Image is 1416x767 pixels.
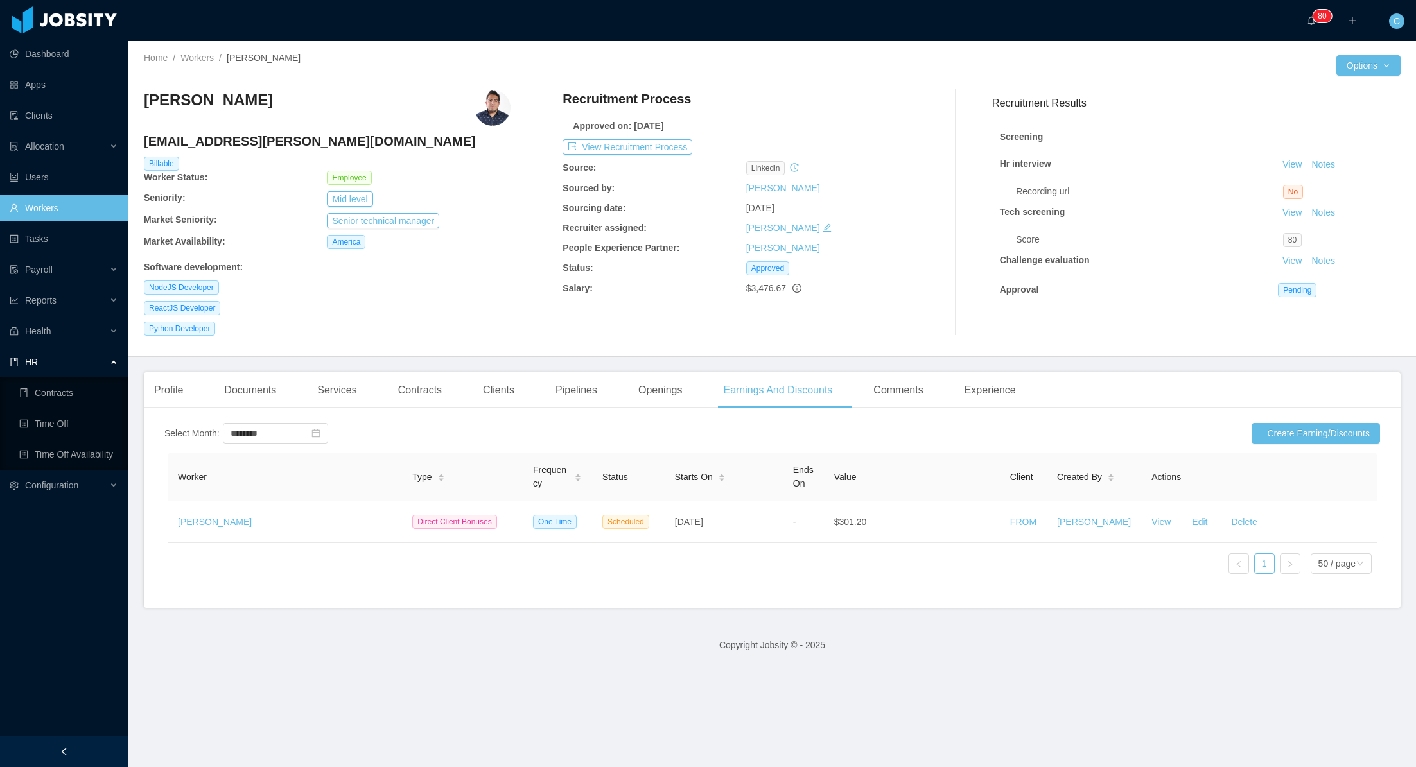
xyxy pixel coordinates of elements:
span: Employee [327,171,371,185]
b: Approved on: [DATE] [573,121,663,131]
div: Sort [437,472,445,481]
b: Source: [563,162,596,173]
div: Recording url [1016,185,1283,198]
sup: 80 [1313,10,1331,22]
span: Client [1010,472,1033,482]
span: $301.20 [834,517,867,527]
span: Pending [1278,283,1316,297]
a: [PERSON_NAME] [178,517,252,527]
i: icon: file-protect [10,265,19,274]
i: icon: setting [10,481,19,490]
div: Comments [863,372,933,408]
span: Payroll [25,264,53,275]
span: Allocation [25,141,64,151]
span: Approved [746,261,789,275]
i: icon: line-chart [10,296,19,305]
div: Experience [954,372,1026,408]
li: 1 [1254,553,1275,574]
p: 0 [1322,10,1327,22]
h3: Recruitment Results [992,95,1401,111]
i: icon: plus [1348,16,1357,25]
span: NodeJS Developer [144,280,219,295]
button: Notes [1306,157,1340,173]
a: icon: auditClients [10,103,118,128]
button: Senior technical manager [327,213,439,228]
i: icon: left [1235,560,1243,568]
span: C [1394,13,1400,29]
a: FROM [1010,517,1036,527]
span: Starts On [675,470,713,484]
a: icon: profileTime Off [19,411,118,436]
i: icon: caret-up [575,472,582,476]
span: Actions [1151,472,1181,482]
b: Salary: [563,283,593,293]
a: Workers [180,53,214,63]
div: Services [307,372,367,408]
span: Health [25,326,51,336]
i: icon: caret-up [718,472,725,476]
span: [DATE] [746,203,774,213]
b: Recruiter assigned: [563,223,647,233]
i: icon: caret-up [437,472,444,476]
button: Edit [1182,512,1218,532]
div: 50 / page [1318,554,1356,573]
div: Sort [718,472,726,481]
button: Mid level [327,191,372,207]
span: $3,476.67 [746,283,786,293]
b: Seniority: [144,193,186,203]
span: 80 [1283,233,1302,247]
a: icon: bookContracts [19,380,118,406]
a: View [1278,207,1306,218]
button: icon: exportView Recruitment Process [563,139,692,155]
a: [PERSON_NAME] [746,183,820,193]
span: linkedin [746,161,785,175]
b: Status: [563,263,593,273]
a: icon: userWorkers [10,195,118,221]
a: View [1151,517,1171,527]
span: One Time [533,515,577,529]
div: Clients [473,372,525,408]
span: Direct Client Bonuses [412,515,496,529]
span: Scheduled [602,515,649,529]
a: icon: profileTasks [10,226,118,252]
span: Billable [144,157,179,171]
i: icon: edit [823,223,832,232]
i: icon: history [790,163,799,172]
span: Python Developer [144,322,215,336]
i: icon: caret-down [437,477,444,481]
b: Market Seniority: [144,214,217,225]
div: Score [1016,233,1283,246]
span: - [793,517,796,527]
strong: Screening [1000,132,1044,142]
div: Select Month: [164,427,220,440]
div: Documents [214,372,286,408]
span: Created By [1057,470,1102,484]
span: Worker [178,472,207,482]
button: Notes [1306,205,1340,221]
a: Home [144,53,168,63]
strong: Hr interview [1000,159,1051,169]
i: icon: caret-down [575,477,582,481]
div: Openings [628,372,693,408]
i: icon: solution [10,142,19,151]
span: [PERSON_NAME] [227,53,301,63]
b: Worker Status: [144,172,207,182]
p: 8 [1318,10,1322,22]
i: icon: bell [1307,16,1316,25]
span: Frequency [533,463,569,490]
button: Notes [1306,254,1340,269]
footer: Copyright Jobsity © - 2025 [128,623,1416,668]
div: Contracts [388,372,452,408]
a: icon: appstoreApps [10,72,118,98]
h4: Recruitment Process [563,90,691,108]
i: icon: caret-up [1108,472,1115,476]
img: 0eca4140-5fe8-11e9-b40b-13907c45c3c2_5e61496f905fd-400w.png [475,90,511,126]
div: Earnings And Discounts [713,372,843,408]
i: icon: caret-down [718,477,725,481]
a: View [1278,255,1306,266]
i: icon: caret-down [1108,477,1115,481]
span: Reports [25,295,57,306]
span: Configuration [25,480,78,490]
b: Market Availability: [144,236,225,246]
a: [PERSON_NAME] [746,223,820,233]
